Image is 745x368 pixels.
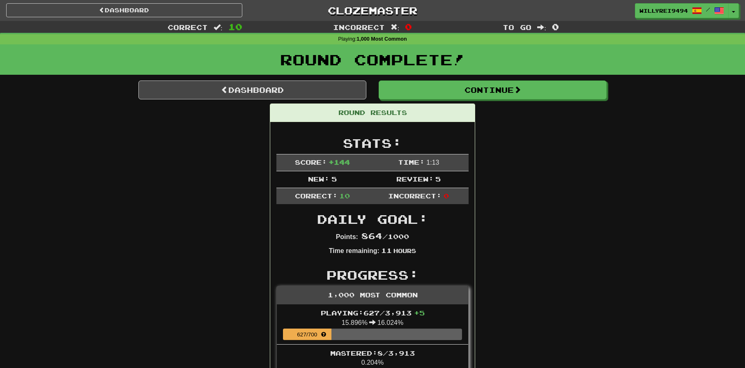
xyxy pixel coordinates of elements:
span: 5 [331,175,337,183]
span: 0 [405,22,412,32]
span: Review: [396,175,434,183]
span: Correct [168,23,208,31]
span: 10 [339,192,350,200]
a: Clozemaster [255,3,491,18]
span: Score: [295,158,327,166]
li: 15.896% 16.024% [277,304,468,345]
div: 1,000 Most Common [277,286,468,304]
span: Playing: 627 / 3,913 [321,309,425,317]
span: New: [308,175,329,183]
small: 627 / 700 [286,331,329,338]
span: / 1000 [361,232,409,240]
h2: Progress: [276,268,469,282]
a: Dashboard [6,3,242,17]
strong: Points: [336,233,358,240]
span: : [537,24,546,31]
h2: Daily Goal: [276,212,469,226]
span: 10 [228,22,242,32]
span: : [214,24,223,31]
span: / [706,7,710,12]
span: 0 [552,22,559,32]
span: Incorrect [333,23,385,31]
span: 11 [381,246,392,254]
span: Incorrect: [388,192,441,200]
span: Time: [398,158,425,166]
div: Round Results [270,104,475,122]
div: Playing 627 sentences (16.024%) [283,329,331,340]
span: + 5 [414,309,425,317]
strong: 1,000 Most Common [356,36,407,42]
span: 1 : 13 [426,159,439,166]
h1: Round Complete! [3,51,742,68]
span: : [391,24,400,31]
span: Mastered: 8 / 3,913 [330,349,415,357]
span: 0 [444,192,449,200]
span: + 144 [329,158,350,166]
span: To go [503,23,531,31]
strong: Time remaining: [329,247,379,254]
span: 864 [361,231,382,241]
span: willyrei9494 [639,7,688,14]
button: Continue [379,80,607,99]
h2: Stats: [276,136,469,150]
span: 5 [435,175,441,183]
a: willyrei9494 / [635,3,729,18]
small: Hours [393,247,416,254]
span: Correct: [295,192,338,200]
a: Dashboard [138,80,366,99]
